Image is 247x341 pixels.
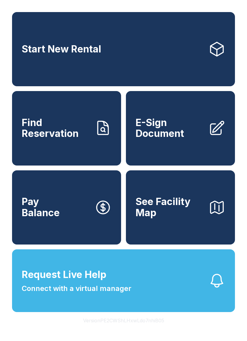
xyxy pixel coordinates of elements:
span: E-Sign Document [136,117,204,139]
span: Find Reservation [22,117,90,139]
a: Find Reservation [12,91,121,165]
span: Pay Balance [22,196,60,218]
a: PayBalance [12,170,121,245]
span: Request Live Help [22,267,106,282]
a: Start New Rental [12,12,235,86]
span: Start New Rental [22,44,101,55]
button: See Facility Map [126,170,235,245]
span: Connect with a virtual manager [22,283,131,294]
button: Request Live HelpConnect with a virtual manager [12,249,235,312]
span: See Facility Map [136,196,204,218]
a: E-Sign Document [126,91,235,165]
button: VersionPE2CWShLHxwLdo7nhiB05 [78,312,169,329]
